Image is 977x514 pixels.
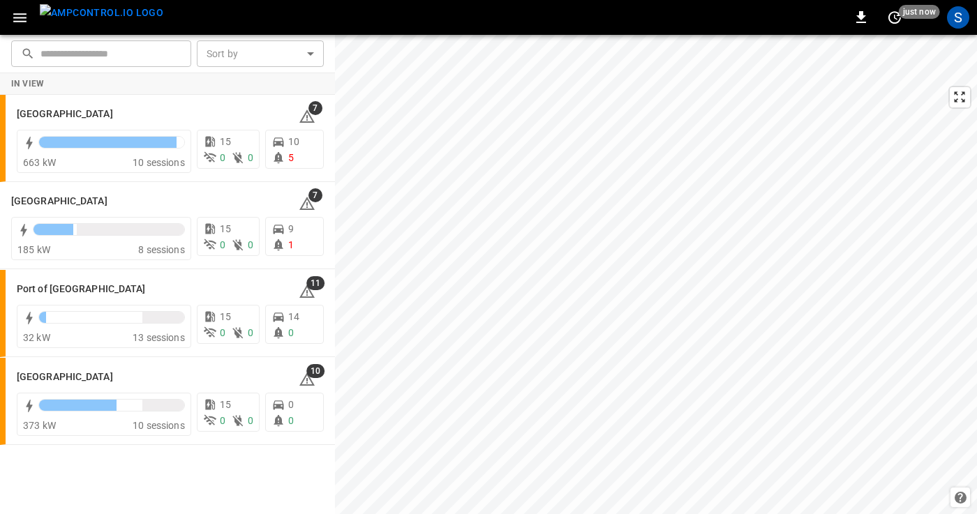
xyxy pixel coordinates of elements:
[11,79,45,89] strong: In View
[133,332,185,343] span: 13 sessions
[23,157,56,168] span: 663 kW
[133,157,185,168] span: 10 sessions
[306,276,325,290] span: 11
[17,370,113,385] h6: Toronto South
[288,136,299,147] span: 10
[248,152,253,163] span: 0
[40,4,163,22] img: ampcontrol.io logo
[306,364,325,378] span: 10
[133,420,185,431] span: 10 sessions
[17,107,113,122] h6: Frankfurt Depot
[308,188,322,202] span: 7
[220,152,225,163] span: 0
[899,5,940,19] span: just now
[220,239,225,250] span: 0
[288,415,294,426] span: 0
[883,6,906,29] button: set refresh interval
[220,311,231,322] span: 15
[288,239,294,250] span: 1
[23,420,56,431] span: 373 kW
[11,194,107,209] h6: Port of Barcelona
[248,415,253,426] span: 0
[288,152,294,163] span: 5
[947,6,969,29] div: profile-icon
[248,239,253,250] span: 0
[288,399,294,410] span: 0
[17,282,146,297] h6: Port of Long Beach
[308,101,322,115] span: 7
[220,223,231,234] span: 15
[288,223,294,234] span: 9
[220,399,231,410] span: 15
[220,415,225,426] span: 0
[138,244,185,255] span: 8 sessions
[220,136,231,147] span: 15
[248,327,253,338] span: 0
[23,332,50,343] span: 32 kW
[220,327,225,338] span: 0
[335,35,977,514] canvas: Map
[288,327,294,338] span: 0
[288,311,299,322] span: 14
[17,244,50,255] span: 185 kW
